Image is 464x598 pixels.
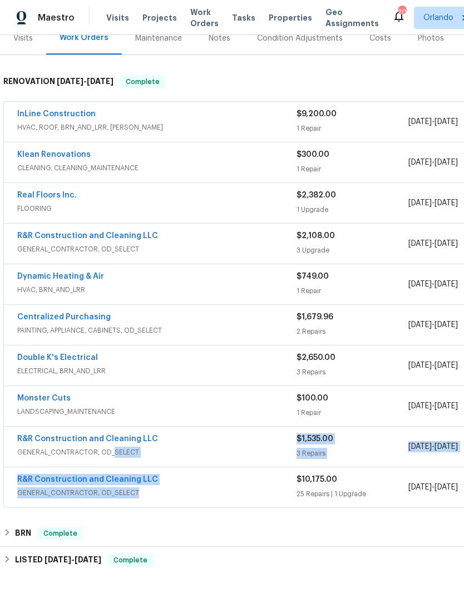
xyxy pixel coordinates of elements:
[408,360,458,371] span: -
[408,279,458,290] span: -
[17,122,297,133] span: HVAC, ROOF, BRN_AND_LRR, [PERSON_NAME]
[17,203,297,214] span: FLOORING
[408,483,432,491] span: [DATE]
[17,435,158,443] a: R&R Construction and Cleaning LLC
[45,556,101,564] span: -
[17,313,111,321] a: Centralized Purchasing
[17,325,297,336] span: PAINTING, APPLIANCE, CABINETS, OD_SELECT
[423,12,453,23] span: Orlando
[297,191,336,199] span: $2,382.00
[297,204,408,215] div: 1 Upgrade
[297,273,329,280] span: $749.00
[257,33,343,44] div: Condition Adjustments
[297,164,408,175] div: 1 Repair
[325,7,379,29] span: Geo Assignments
[17,273,104,280] a: Dynamic Heating & Air
[190,7,219,29] span: Work Orders
[418,33,444,44] div: Photos
[435,159,458,166] span: [DATE]
[435,443,458,451] span: [DATE]
[435,362,458,369] span: [DATE]
[106,12,129,23] span: Visits
[435,483,458,491] span: [DATE]
[297,151,329,159] span: $300.00
[398,7,406,18] div: 20
[297,110,337,118] span: $9,200.00
[135,33,182,44] div: Maintenance
[297,354,335,362] span: $2,650.00
[17,284,297,295] span: HVAC, BRN_AND_LRR
[408,319,458,330] span: -
[17,476,158,483] a: R&R Construction and Cleaning LLC
[17,110,96,118] a: InLine Construction
[435,280,458,288] span: [DATE]
[15,527,31,540] h6: BRN
[45,556,71,564] span: [DATE]
[17,394,71,402] a: Monster Cuts
[435,321,458,329] span: [DATE]
[408,240,432,248] span: [DATE]
[57,77,113,85] span: -
[60,32,108,43] div: Work Orders
[408,197,458,209] span: -
[408,116,458,127] span: -
[121,76,164,87] span: Complete
[297,232,335,240] span: $2,108.00
[17,151,91,159] a: Klean Renovations
[17,447,297,458] span: GENERAL_CONTRACTOR, OD_SELECT
[369,33,391,44] div: Costs
[17,191,77,199] a: Real Floors Inc.
[87,77,113,85] span: [DATE]
[17,365,297,377] span: ELECTRICAL, BRN_AND_LRR
[408,157,458,168] span: -
[297,313,333,321] span: $1,679.96
[408,321,432,329] span: [DATE]
[297,394,328,402] span: $100.00
[15,553,101,567] h6: LISTED
[142,12,177,23] span: Projects
[269,12,312,23] span: Properties
[408,482,458,493] span: -
[435,199,458,207] span: [DATE]
[17,487,297,498] span: GENERAL_CONTRACTOR, OD_SELECT
[39,528,82,539] span: Complete
[408,280,432,288] span: [DATE]
[3,75,113,88] h6: RENOVATION
[17,354,98,362] a: Double K's Electrical
[408,402,432,410] span: [DATE]
[408,443,432,451] span: [DATE]
[17,232,158,240] a: R&R Construction and Cleaning LLC
[17,162,297,174] span: CLEANING, CLEANING_MAINTENANCE
[297,448,408,459] div: 3 Repairs
[408,401,458,412] span: -
[17,406,297,417] span: LANDSCAPING_MAINTENANCE
[408,238,458,249] span: -
[232,14,255,22] span: Tasks
[435,402,458,410] span: [DATE]
[297,245,408,256] div: 3 Upgrade
[408,159,432,166] span: [DATE]
[408,362,432,369] span: [DATE]
[297,326,408,337] div: 2 Repairs
[297,407,408,418] div: 1 Repair
[38,12,75,23] span: Maestro
[408,199,432,207] span: [DATE]
[209,33,230,44] div: Notes
[435,118,458,126] span: [DATE]
[435,240,458,248] span: [DATE]
[297,476,337,483] span: $10,175.00
[297,367,408,378] div: 3 Repairs
[297,285,408,296] div: 1 Repair
[297,123,408,134] div: 1 Repair
[75,556,101,564] span: [DATE]
[408,441,458,452] span: -
[297,488,408,500] div: 25 Repairs | 1 Upgrade
[17,244,297,255] span: GENERAL_CONTRACTOR, OD_SELECT
[57,77,83,85] span: [DATE]
[297,435,333,443] span: $1,535.00
[13,33,33,44] div: Visits
[408,118,432,126] span: [DATE]
[109,555,152,566] span: Complete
